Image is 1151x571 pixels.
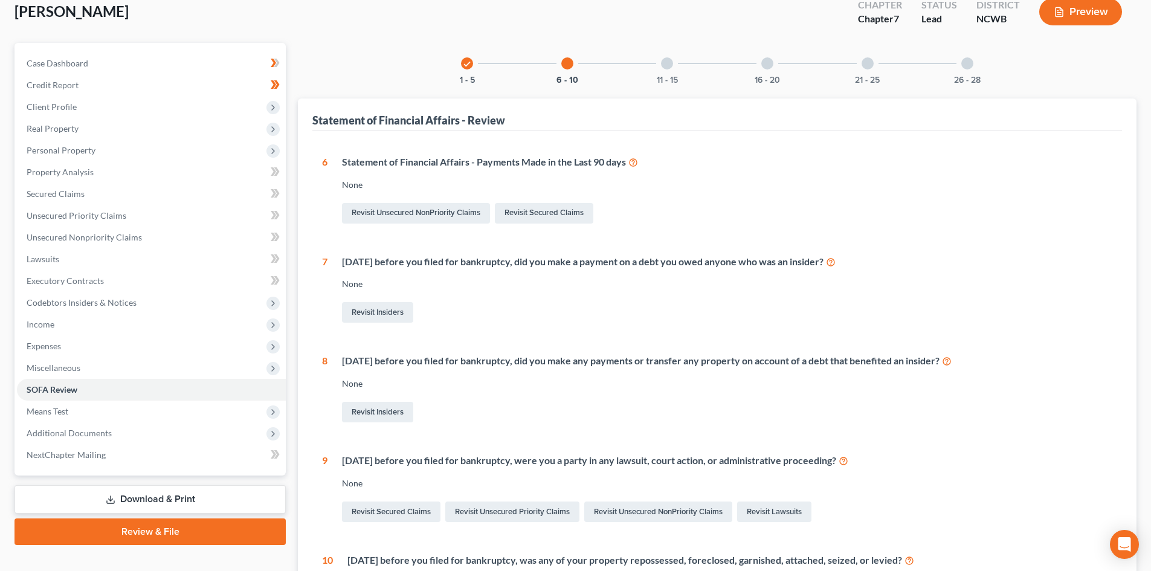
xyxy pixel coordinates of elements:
[556,76,578,85] button: 6 - 10
[27,341,61,351] span: Expenses
[27,297,137,308] span: Codebtors Insiders & Notices
[342,477,1112,489] div: None
[322,155,327,226] div: 6
[342,378,1112,390] div: None
[954,76,981,85] button: 26 - 28
[342,502,440,522] a: Revisit Secured Claims
[15,485,286,514] a: Download & Print
[17,161,286,183] a: Property Analysis
[17,227,286,248] a: Unsecured Nonpriority Claims
[460,76,475,85] button: 1 - 5
[1110,530,1139,559] div: Open Intercom Messenger
[27,254,59,264] span: Lawsuits
[27,80,79,90] span: Credit Report
[27,167,94,177] span: Property Analysis
[15,2,129,20] span: [PERSON_NAME]
[15,518,286,545] a: Review & File
[27,210,126,221] span: Unsecured Priority Claims
[17,270,286,292] a: Executory Contracts
[27,276,104,286] span: Executory Contracts
[737,502,811,522] a: Revisit Lawsuits
[858,12,902,26] div: Chapter
[322,454,327,524] div: 9
[27,384,77,395] span: SOFA Review
[894,13,899,24] span: 7
[342,255,1112,269] div: [DATE] before you filed for bankruptcy, did you make a payment on a debt you owed anyone who was ...
[27,189,85,199] span: Secured Claims
[347,553,1112,567] div: [DATE] before you filed for bankruptcy, was any of your property repossessed, foreclosed, garnish...
[322,255,327,326] div: 7
[342,278,1112,290] div: None
[27,145,95,155] span: Personal Property
[755,76,780,85] button: 16 - 20
[27,450,106,460] span: NextChapter Mailing
[17,205,286,227] a: Unsecured Priority Claims
[463,60,471,68] i: check
[342,402,413,422] a: Revisit Insiders
[27,123,79,134] span: Real Property
[27,58,88,68] span: Case Dashboard
[445,502,579,522] a: Revisit Unsecured Priority Claims
[342,203,490,224] a: Revisit Unsecured NonPriority Claims
[312,113,505,127] div: Statement of Financial Affairs - Review
[657,76,678,85] button: 11 - 15
[342,179,1112,191] div: None
[976,12,1020,26] div: NCWB
[17,248,286,270] a: Lawsuits
[342,302,413,323] a: Revisit Insiders
[584,502,732,522] a: Revisit Unsecured NonPriority Claims
[495,203,593,224] a: Revisit Secured Claims
[27,428,112,438] span: Additional Documents
[17,379,286,401] a: SOFA Review
[27,319,54,329] span: Income
[342,454,1112,468] div: [DATE] before you filed for bankruptcy, were you a party in any lawsuit, court action, or adminis...
[855,76,880,85] button: 21 - 25
[342,354,1112,368] div: [DATE] before you filed for bankruptcy, did you make any payments or transfer any property on acc...
[17,183,286,205] a: Secured Claims
[322,354,327,425] div: 8
[342,155,1112,169] div: Statement of Financial Affairs - Payments Made in the Last 90 days
[17,53,286,74] a: Case Dashboard
[27,406,68,416] span: Means Test
[27,363,80,373] span: Miscellaneous
[17,74,286,96] a: Credit Report
[27,102,77,112] span: Client Profile
[17,444,286,466] a: NextChapter Mailing
[921,12,957,26] div: Lead
[27,232,142,242] span: Unsecured Nonpriority Claims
